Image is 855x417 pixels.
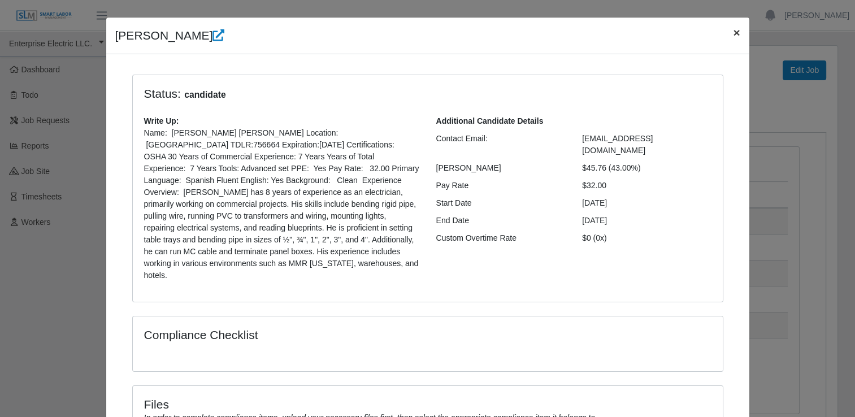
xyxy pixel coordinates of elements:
div: Start Date [428,197,574,209]
div: Pay Rate [428,180,574,192]
p: Name: [PERSON_NAME] [PERSON_NAME] Location: [GEOGRAPHIC_DATA] TDLR:756664 Expiration:[DATE] Certi... [144,127,419,281]
span: [EMAIL_ADDRESS][DOMAIN_NAME] [582,134,653,155]
span: [DATE] [582,216,607,225]
h4: Status: [144,86,566,102]
div: $32.00 [574,180,720,192]
h4: [PERSON_NAME] [115,27,225,45]
div: [DATE] [574,197,720,209]
span: × [733,26,740,39]
div: Custom Overtime Rate [428,232,574,244]
b: Write Up: [144,116,179,125]
span: candidate [181,88,229,102]
div: $45.76 (43.00%) [574,162,720,174]
span: $0 (0x) [582,233,607,242]
div: End Date [428,215,574,227]
h4: Compliance Checklist [144,328,517,342]
button: Close [724,18,749,47]
b: Additional Candidate Details [436,116,544,125]
div: Contact Email: [428,133,574,157]
h4: Files [144,397,711,411]
div: [PERSON_NAME] [428,162,574,174]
